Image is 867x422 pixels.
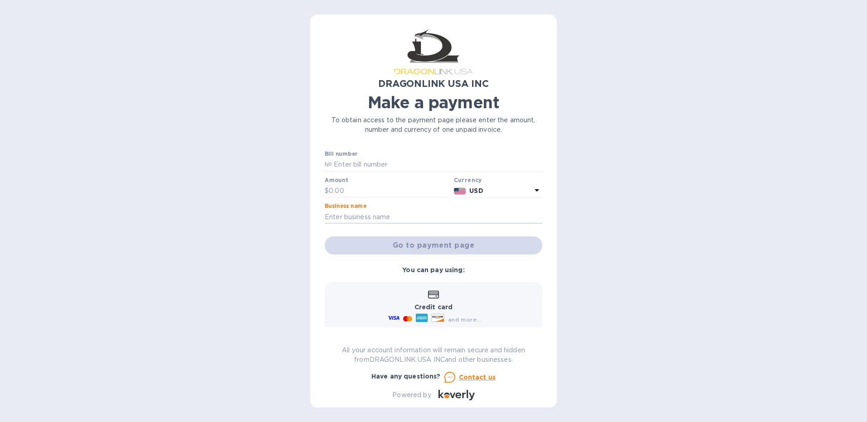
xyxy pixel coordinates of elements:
[454,177,482,183] b: Currency
[325,186,329,196] p: $
[459,374,496,381] u: Contact us
[454,188,466,194] img: USD
[448,316,481,323] span: and more...
[402,266,464,273] b: You can pay using:
[325,210,542,224] input: Enter business name
[325,160,332,169] p: №
[325,177,348,183] label: Amount
[414,303,453,311] b: Credit card
[378,78,489,89] b: DRAGONLINK USA INC
[325,204,366,209] label: Business name
[332,158,542,172] input: Enter bill number
[325,93,542,112] h1: Make a payment
[325,345,542,364] p: All your account information will remain secure and hidden from DRAGONLINK USA INC and other busi...
[469,187,483,194] b: USD
[392,390,431,400] p: Powered by
[325,115,542,134] p: To obtain access to the payment page please enter the amount, number and currency of one unpaid i...
[325,152,357,157] label: Bill number
[329,184,450,198] input: 0.00
[371,373,441,380] b: Have any questions?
